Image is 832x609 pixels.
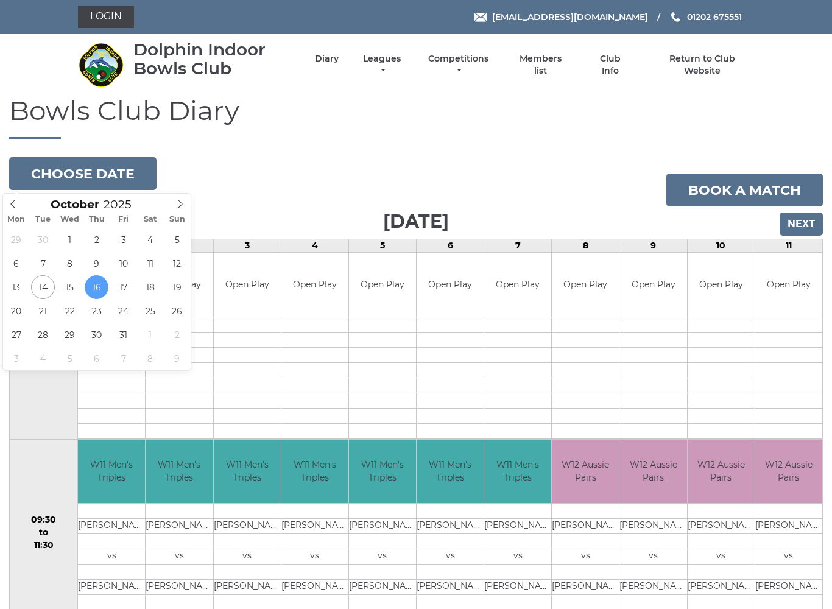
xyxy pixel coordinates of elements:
[484,580,551,595] td: [PERSON_NAME]
[688,253,755,317] td: Open Play
[146,580,213,595] td: [PERSON_NAME]
[165,323,189,347] span: November 2, 2025
[281,519,348,534] td: [PERSON_NAME]
[671,12,680,22] img: Phone us
[484,440,551,504] td: W11 Men's Triples
[349,253,416,317] td: Open Play
[552,239,619,253] td: 8
[688,549,755,565] td: vs
[78,549,145,565] td: vs
[619,239,687,253] td: 9
[111,347,135,370] span: November 7, 2025
[99,197,147,211] input: Scroll to increment
[484,239,552,253] td: 7
[417,440,484,504] td: W11 Men's Triples
[474,10,648,24] a: Email [EMAIL_ADDRESS][DOMAIN_NAME]
[137,216,164,224] span: Sat
[214,253,281,317] td: Open Play
[755,580,822,595] td: [PERSON_NAME]
[590,53,630,77] a: Club Info
[651,53,754,77] a: Return to Club Website
[111,275,135,299] span: October 17, 2025
[31,323,55,347] span: October 28, 2025
[417,239,484,253] td: 6
[417,253,484,317] td: Open Play
[57,216,83,224] span: Wed
[755,440,822,504] td: W12 Aussie Pairs
[4,347,28,370] span: November 3, 2025
[31,347,55,370] span: November 4, 2025
[666,174,823,206] a: Book a match
[552,253,619,317] td: Open Play
[31,252,55,275] span: October 7, 2025
[214,580,281,595] td: [PERSON_NAME]
[138,275,162,299] span: October 18, 2025
[214,519,281,534] td: [PERSON_NAME]
[492,12,648,23] span: [EMAIL_ADDRESS][DOMAIN_NAME]
[348,239,416,253] td: 5
[619,549,686,565] td: vs
[688,580,755,595] td: [PERSON_NAME]
[138,347,162,370] span: November 8, 2025
[78,519,145,534] td: [PERSON_NAME]
[31,228,55,252] span: September 30, 2025
[146,549,213,565] td: vs
[281,440,348,504] td: W11 Men's Triples
[165,252,189,275] span: October 12, 2025
[85,275,108,299] span: October 16, 2025
[755,239,822,253] td: 11
[349,580,416,595] td: [PERSON_NAME]
[349,519,416,534] td: [PERSON_NAME]
[138,323,162,347] span: November 1, 2025
[78,440,145,504] td: W11 Men's Triples
[213,239,281,253] td: 3
[58,347,82,370] span: November 5, 2025
[417,580,484,595] td: [PERSON_NAME]
[58,275,82,299] span: October 15, 2025
[4,228,28,252] span: September 29, 2025
[281,580,348,595] td: [PERSON_NAME]
[552,519,619,534] td: [PERSON_NAME]
[138,252,162,275] span: October 11, 2025
[31,299,55,323] span: October 21, 2025
[619,580,686,595] td: [PERSON_NAME]
[110,216,137,224] span: Fri
[85,228,108,252] span: October 2, 2025
[484,253,551,317] td: Open Play
[281,549,348,565] td: vs
[165,347,189,370] span: November 9, 2025
[619,519,686,534] td: [PERSON_NAME]
[552,549,619,565] td: vs
[281,239,348,253] td: 4
[552,440,619,504] td: W12 Aussie Pairs
[417,549,484,565] td: vs
[146,440,213,504] td: W11 Men's Triples
[30,216,57,224] span: Tue
[755,519,822,534] td: [PERSON_NAME]
[9,96,823,139] h1: Bowls Club Diary
[58,228,82,252] span: October 1, 2025
[111,252,135,275] span: October 10, 2025
[4,299,28,323] span: October 20, 2025
[513,53,569,77] a: Members list
[164,216,191,224] span: Sun
[669,10,742,24] a: Phone us 01202 675551
[58,323,82,347] span: October 29, 2025
[138,228,162,252] span: October 4, 2025
[31,275,55,299] span: October 14, 2025
[281,253,348,317] td: Open Play
[78,42,124,88] img: Dolphin Indoor Bowls Club
[146,519,213,534] td: [PERSON_NAME]
[111,323,135,347] span: October 31, 2025
[687,12,742,23] span: 01202 675551
[360,53,404,77] a: Leagues
[755,549,822,565] td: vs
[133,40,294,78] div: Dolphin Indoor Bowls Club
[138,299,162,323] span: October 25, 2025
[4,323,28,347] span: October 27, 2025
[78,6,134,28] a: Login
[474,13,487,22] img: Email
[111,299,135,323] span: October 24, 2025
[349,549,416,565] td: vs
[83,216,110,224] span: Thu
